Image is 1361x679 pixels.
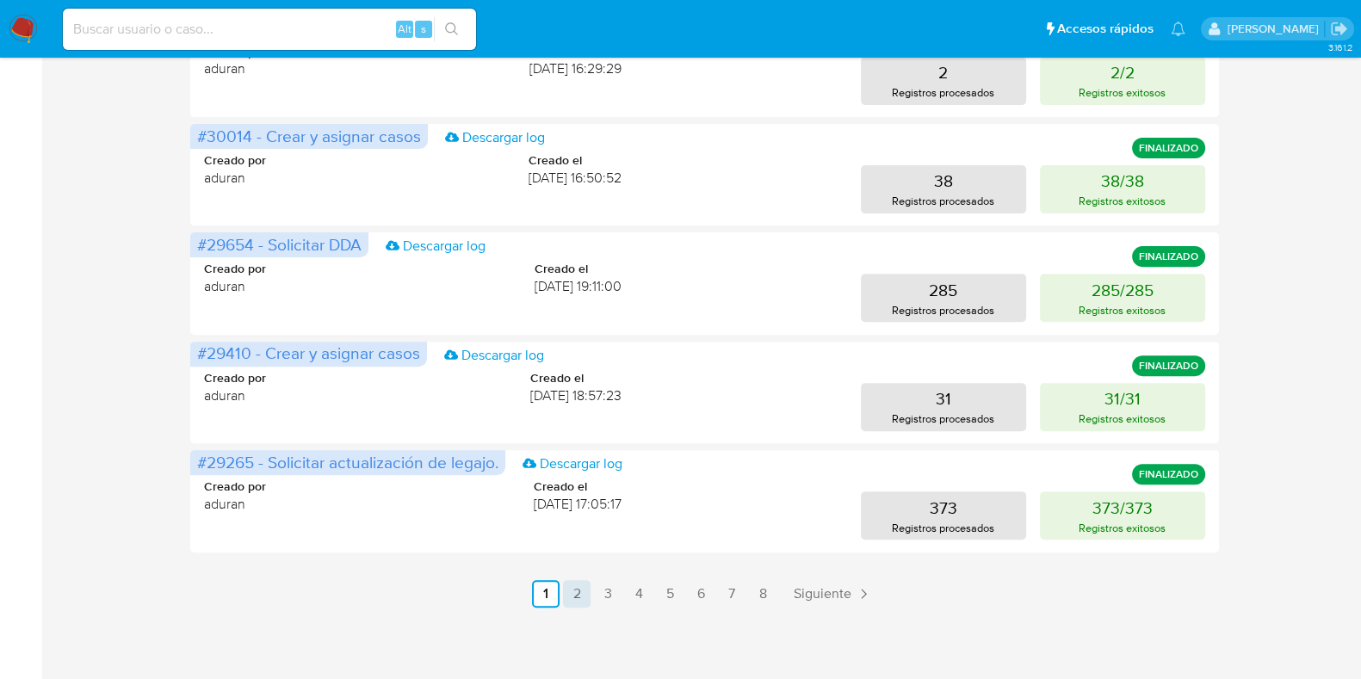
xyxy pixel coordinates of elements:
a: Salir [1330,20,1348,38]
button: search-icon [434,17,469,41]
input: Buscar usuario o caso... [63,18,476,40]
p: agustin.duran@mercadolibre.com [1227,21,1324,37]
span: Accesos rápidos [1057,20,1154,38]
span: Alt [398,21,411,37]
span: s [421,21,426,37]
a: Notificaciones [1171,22,1185,36]
span: 3.161.2 [1327,40,1352,54]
